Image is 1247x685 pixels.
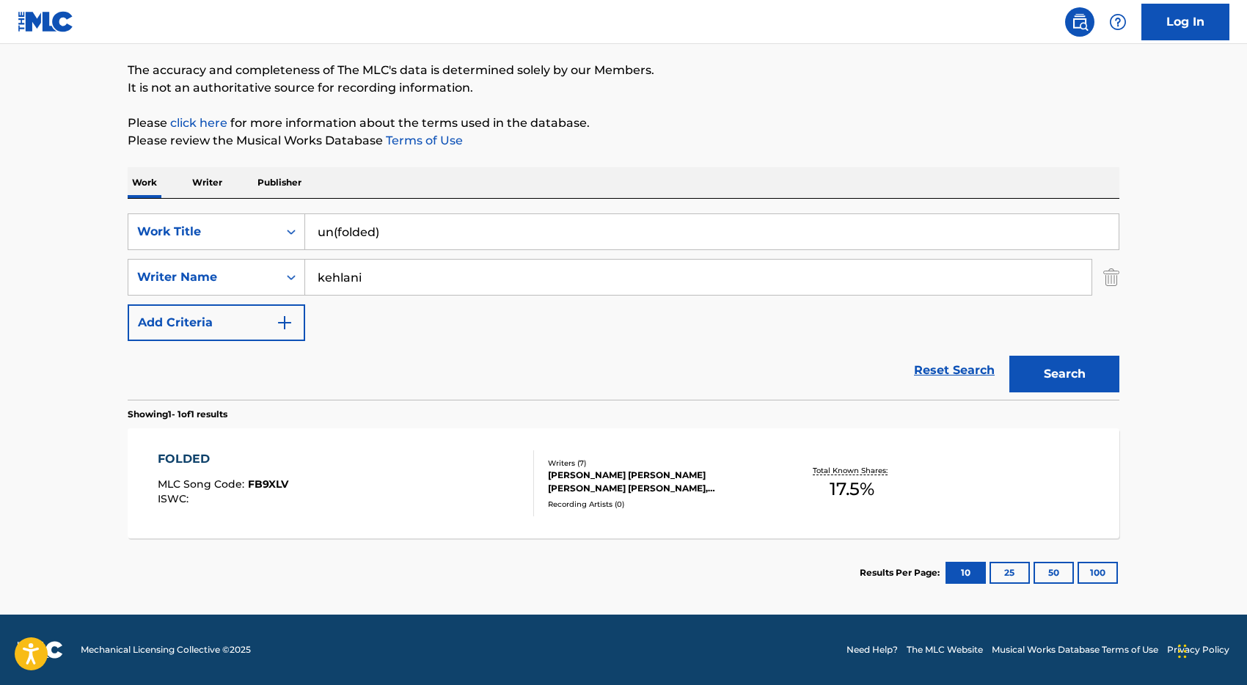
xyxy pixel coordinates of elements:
[860,566,943,579] p: Results Per Page:
[128,132,1119,150] p: Please review the Musical Works Database
[946,562,986,584] button: 10
[128,114,1119,132] p: Please for more information about the terms used in the database.
[830,476,874,502] span: 17.5 %
[548,458,769,469] div: Writers ( 7 )
[1078,562,1118,584] button: 100
[128,408,227,421] p: Showing 1 - 1 of 1 results
[1034,562,1074,584] button: 50
[248,477,288,491] span: FB9XLV
[990,562,1030,584] button: 25
[18,641,63,659] img: logo
[158,492,192,505] span: ISWC :
[128,79,1119,97] p: It is not an authoritative source for recording information.
[1103,259,1119,296] img: Delete Criterion
[18,11,74,32] img: MLC Logo
[188,167,227,198] p: Writer
[128,213,1119,400] form: Search Form
[992,643,1158,656] a: Musical Works Database Terms of Use
[383,133,463,147] a: Terms of Use
[907,643,983,656] a: The MLC Website
[137,268,269,286] div: Writer Name
[1141,4,1229,40] a: Log In
[1109,13,1127,31] img: help
[846,643,898,656] a: Need Help?
[1071,13,1089,31] img: search
[128,304,305,341] button: Add Criteria
[548,499,769,510] div: Recording Artists ( 0 )
[276,314,293,331] img: 9d2ae6d4665cec9f34b9.svg
[128,62,1119,79] p: The accuracy and completeness of The MLC's data is determined solely by our Members.
[128,428,1119,538] a: FOLDEDMLC Song Code:FB9XLVISWC:Writers (7)[PERSON_NAME] [PERSON_NAME] [PERSON_NAME] [PERSON_NAME]...
[137,223,269,241] div: Work Title
[170,116,227,130] a: click here
[158,450,288,468] div: FOLDED
[1065,7,1094,37] a: Public Search
[1103,7,1133,37] div: Help
[1174,615,1247,685] iframe: Chat Widget
[907,354,1002,387] a: Reset Search
[548,469,769,495] div: [PERSON_NAME] [PERSON_NAME] [PERSON_NAME] [PERSON_NAME], [PERSON_NAME], [PERSON_NAME], [PERSON_NA...
[1009,356,1119,392] button: Search
[81,643,251,656] span: Mechanical Licensing Collective © 2025
[158,477,248,491] span: MLC Song Code :
[253,167,306,198] p: Publisher
[128,167,161,198] p: Work
[1178,629,1187,673] div: Drag
[1167,643,1229,656] a: Privacy Policy
[813,465,891,476] p: Total Known Shares:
